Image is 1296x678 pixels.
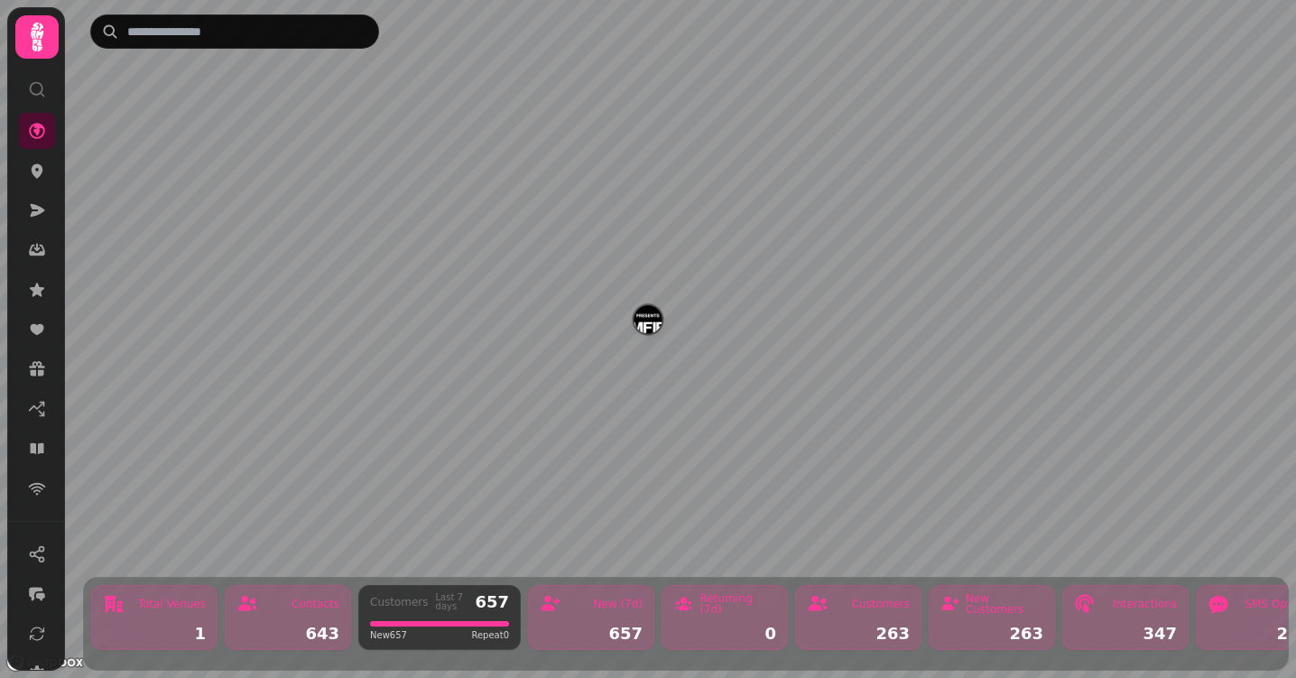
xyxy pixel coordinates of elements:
div: 263 [940,626,1043,642]
span: New 657 [370,628,407,642]
div: 347 [1074,626,1177,642]
div: Last 7 days [436,593,468,611]
span: Repeat 0 [471,628,509,642]
div: 657 [475,594,509,610]
div: Customers [851,599,910,609]
button: Creamfields 2025 [634,305,662,334]
div: 643 [236,626,339,642]
a: Mapbox logo [5,652,85,673]
div: Total Venues [138,599,206,609]
div: Contacts [292,599,339,609]
div: 263 [807,626,910,642]
div: 0 [673,626,776,642]
div: Returning (7d) [699,593,776,615]
div: Customers [370,597,429,608]
div: Interactions [1113,599,1177,609]
div: 1 [103,626,206,642]
div: Map marker [634,305,662,339]
div: New Customers [966,593,1043,615]
div: 657 [540,626,643,642]
div: New (7d) [593,599,643,609]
